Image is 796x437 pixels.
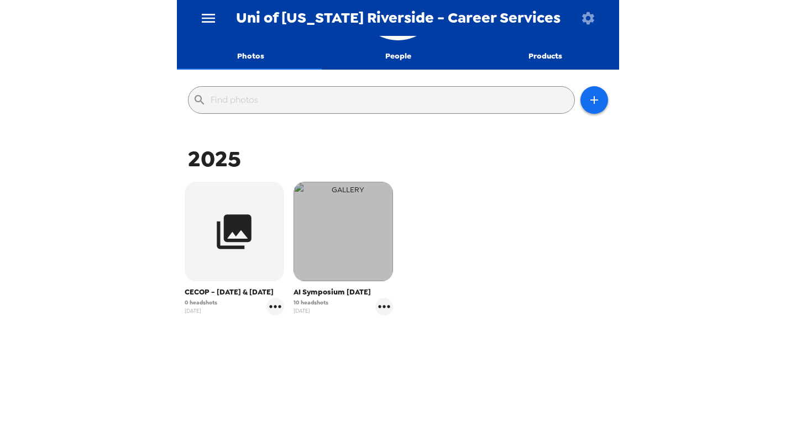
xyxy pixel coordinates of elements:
[236,10,561,25] span: Uni of [US_STATE] Riverside - Career Services
[294,307,328,315] span: [DATE]
[294,298,328,307] span: 10 headshots
[375,298,393,315] button: gallery menu
[177,43,324,70] button: Photos
[324,43,472,70] button: People
[472,43,619,70] button: Products
[294,287,393,298] span: AI Symposium [DATE]
[185,287,284,298] span: CECOP - [DATE] & [DATE]
[185,307,217,315] span: [DATE]
[294,182,393,281] img: gallery
[266,298,284,315] button: gallery menu
[188,144,241,173] span: 2025
[185,298,217,307] span: 0 headshots
[211,91,570,109] input: Find photos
